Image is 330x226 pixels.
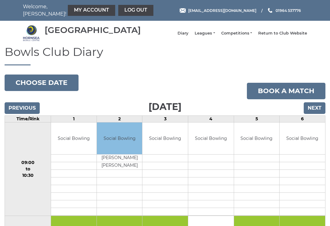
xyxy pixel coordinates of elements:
[276,8,301,13] span: 01964 537776
[97,115,142,122] td: 2
[195,31,215,36] a: Leagues
[118,5,153,16] a: Log out
[45,25,141,35] div: [GEOGRAPHIC_DATA]
[221,31,252,36] a: Competitions
[247,83,325,99] a: Book a match
[280,115,325,122] td: 6
[68,5,115,16] a: My Account
[142,122,188,155] td: Social Bowling
[268,8,272,13] img: Phone us
[180,8,256,13] a: Email [EMAIL_ADDRESS][DOMAIN_NAME]
[5,75,79,91] button: Choose date
[267,8,301,13] a: Phone us 01964 537776
[142,115,188,122] td: 3
[23,3,136,18] nav: Welcome, [PERSON_NAME]!
[5,115,51,122] td: Time/Rink
[188,122,234,155] td: Social Bowling
[51,122,97,155] td: Social Bowling
[5,122,51,216] td: 09:00 to 10:30
[5,102,40,114] input: Previous
[180,8,186,13] img: Email
[258,31,307,36] a: Return to Club Website
[97,162,142,170] td: [PERSON_NAME]
[188,115,234,122] td: 4
[280,122,325,155] td: Social Bowling
[97,155,142,162] td: [PERSON_NAME]
[304,102,325,114] input: Next
[5,46,325,65] h1: Bowls Club Diary
[51,115,97,122] td: 1
[188,8,256,13] span: [EMAIL_ADDRESS][DOMAIN_NAME]
[234,122,280,155] td: Social Bowling
[234,115,280,122] td: 5
[178,31,189,36] a: Diary
[97,122,142,155] td: Social Bowling
[23,25,40,42] img: Hornsea Bowls Centre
